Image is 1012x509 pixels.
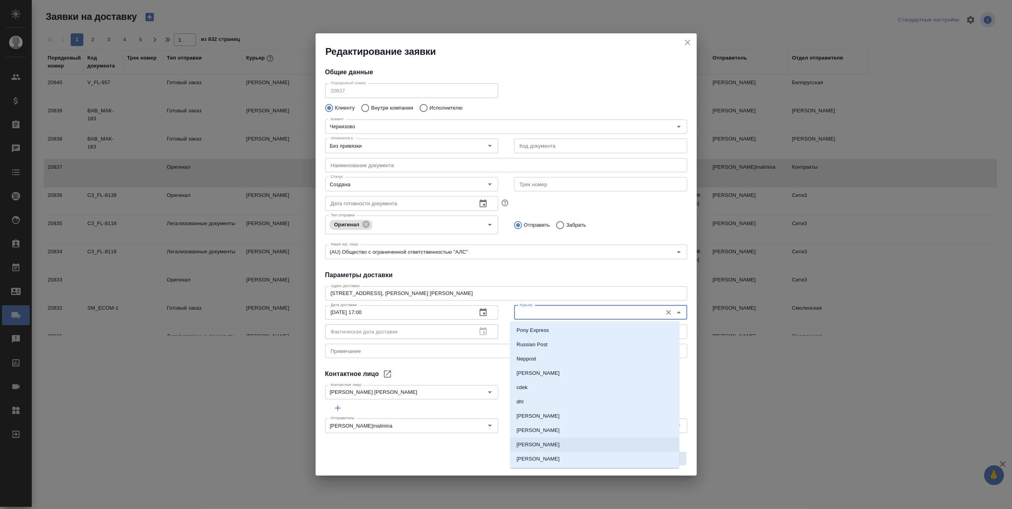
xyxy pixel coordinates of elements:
[663,307,674,318] button: Очистить
[566,221,586,229] p: Забрать
[524,221,550,229] p: Отправить
[673,307,684,318] button: Close
[430,104,463,112] p: Исполнителю
[484,420,495,431] button: Open
[517,341,547,349] p: Russian Post
[517,426,560,434] p: [PERSON_NAME]
[330,222,364,228] span: Оригинал
[517,441,560,449] p: [PERSON_NAME]
[517,412,560,420] p: [PERSON_NAME]
[331,290,682,296] textarea: [STREET_ADDRESS], [PERSON_NAME] [PERSON_NAME]
[673,121,684,132] button: Open
[325,401,351,415] button: Добавить
[484,179,495,190] button: Open
[330,220,373,230] div: Оригинал
[517,326,549,334] p: Pony Express
[484,219,495,230] button: Open
[484,140,495,151] button: Open
[517,455,560,463] p: [PERSON_NAME]
[673,247,684,258] button: Open
[517,355,536,363] p: Neppost
[484,387,495,398] button: Open
[326,45,697,58] h2: Редактирование заявки
[500,198,510,208] button: Если заполнить эту дату, автоматически создастся заявка, чтобы забрать готовые документы
[325,270,687,280] h4: Параметры доставки
[517,384,528,391] p: cdek
[335,104,355,112] p: Клиенту
[682,37,694,48] button: close
[517,369,560,377] p: [PERSON_NAME]
[325,369,379,379] h4: Контактное лицо
[325,67,687,77] h4: Общие данные
[517,398,524,406] p: dhl
[371,104,413,112] p: Внутри компании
